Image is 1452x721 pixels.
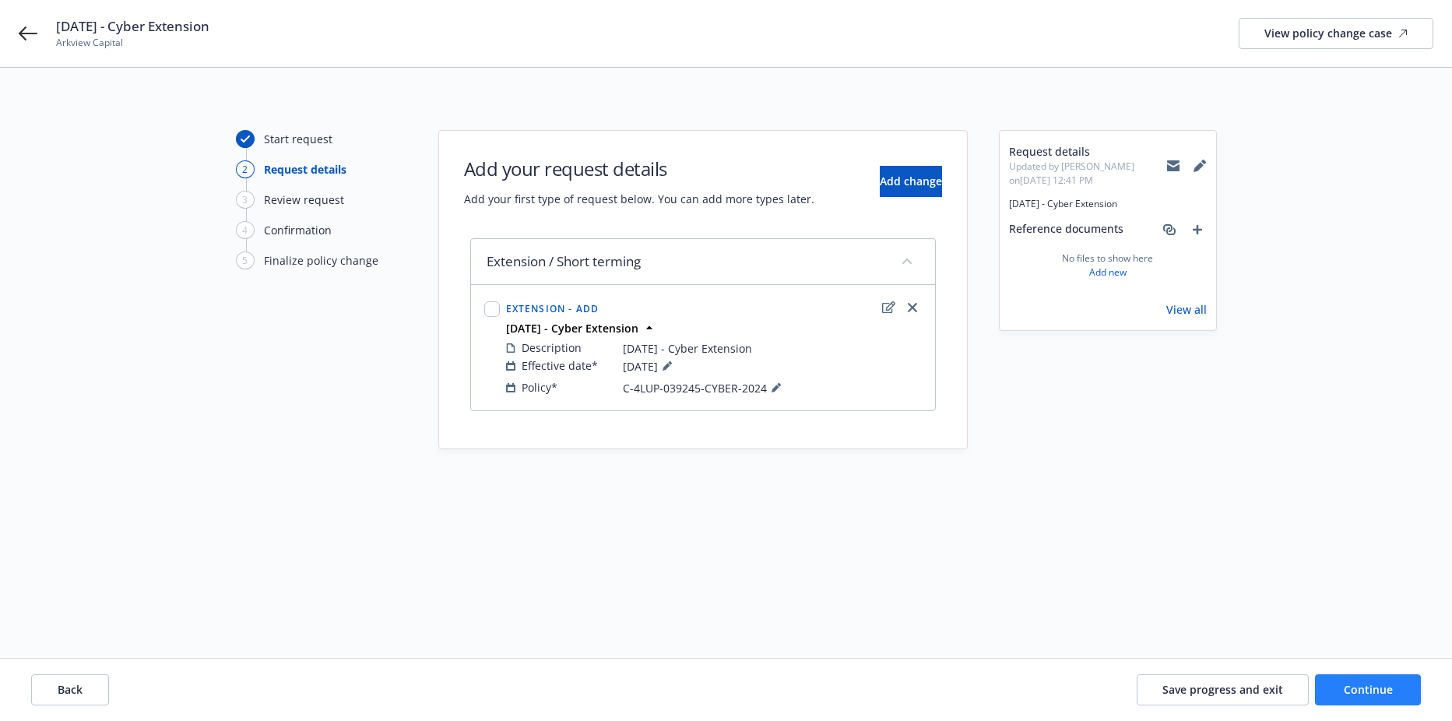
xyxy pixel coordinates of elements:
[236,221,255,239] div: 4
[623,378,786,397] span: C-4LUP-039245-CYBER-2024
[1009,160,1166,188] span: Updated by [PERSON_NAME] on [DATE] 12:41 PM
[464,191,814,207] span: Add your first type of request below. You can add more types later.
[903,298,922,317] a: close
[522,357,598,374] span: Effective date*
[1089,266,1127,280] a: Add new
[880,298,898,317] a: edit
[1315,674,1421,705] button: Continue
[1160,220,1179,239] a: associate
[31,674,109,705] button: Back
[264,131,332,147] div: Start request
[506,302,599,315] span: Extension - Add
[1239,18,1433,49] a: View policy change case
[895,248,919,273] button: collapse content
[1137,674,1309,705] button: Save progress and exit
[264,222,332,238] div: Confirmation
[236,251,255,269] div: 5
[1264,19,1408,48] div: View policy change case
[623,340,752,357] span: [DATE] - Cyber Extension
[522,379,557,396] span: Policy*
[1062,251,1153,266] span: No files to show here
[880,174,942,188] span: Add change
[264,192,344,208] div: Review request
[471,239,935,285] div: Extension / Short termingcollapse content
[264,252,378,269] div: Finalize policy change
[264,161,346,178] div: Request details
[56,17,209,36] span: [DATE] - Cyber Extension
[1009,220,1123,239] span: Reference documents
[506,321,638,336] strong: [DATE] - Cyber Extension
[56,36,209,50] span: Arkview Capital
[236,191,255,209] div: 3
[1162,682,1283,697] span: Save progress and exit
[487,252,641,271] span: Extension / Short terming
[1188,220,1207,239] a: add
[1009,143,1166,160] span: Request details
[1009,197,1207,211] span: [DATE] - Cyber Extension
[623,357,677,375] span: [DATE]
[236,160,255,178] div: 2
[1344,682,1393,697] span: Continue
[464,156,814,181] h1: Add your request details
[58,682,83,697] span: Back
[880,166,942,197] button: Add change
[522,339,582,356] span: Description
[1166,301,1207,318] a: View all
